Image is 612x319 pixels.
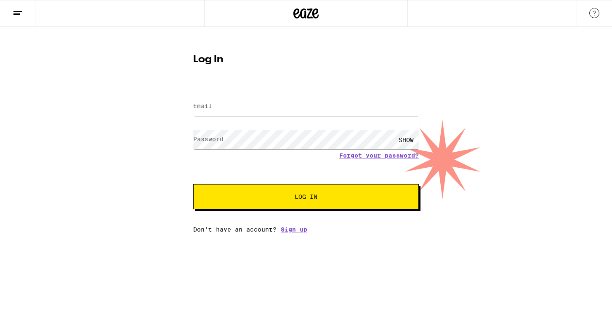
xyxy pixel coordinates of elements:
[394,130,419,149] div: SHOW
[193,136,224,142] label: Password
[193,184,419,209] button: Log In
[295,194,317,200] span: Log In
[339,152,419,159] a: Forgot your password?
[193,103,212,109] label: Email
[193,226,419,233] div: Don't have an account?
[193,97,419,116] input: Email
[5,6,61,13] span: Hi. Need any help?
[193,55,419,65] h1: Log In
[281,226,307,233] a: Sign up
